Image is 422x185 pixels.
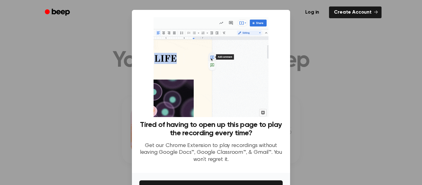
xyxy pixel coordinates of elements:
a: Beep [40,6,75,19]
a: Log in [299,5,325,19]
h3: Tired of having to open up this page to play the recording every time? [139,121,283,137]
img: Beep extension in action [154,17,268,117]
p: Get our Chrome Extension to play recordings without leaving Google Docs™, Google Classroom™, & Gm... [139,142,283,163]
a: Create Account [329,6,382,18]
